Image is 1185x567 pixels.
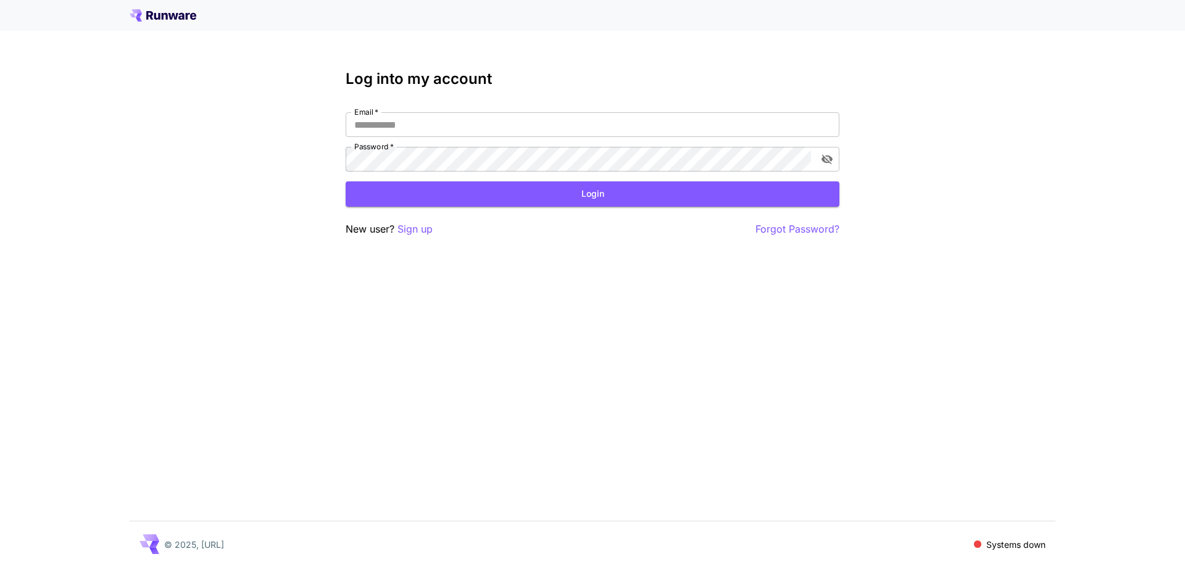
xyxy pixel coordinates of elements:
button: Login [346,181,839,207]
label: Email [354,107,378,117]
h3: Log into my account [346,70,839,88]
button: Sign up [397,221,433,237]
button: Forgot Password? [755,221,839,237]
p: © 2025, [URL] [164,538,224,551]
label: Password [354,141,394,152]
p: New user? [346,221,433,237]
button: toggle password visibility [816,148,838,170]
p: Systems down [986,538,1046,551]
